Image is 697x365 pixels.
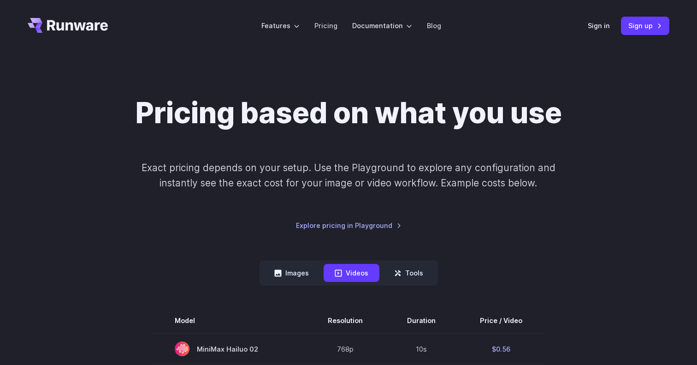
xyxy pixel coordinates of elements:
[136,96,562,131] h1: Pricing based on what you use
[324,264,379,282] button: Videos
[383,264,434,282] button: Tools
[621,17,669,35] a: Sign up
[306,308,385,334] th: Resolution
[314,20,337,31] a: Pricing
[263,264,320,282] button: Images
[28,18,108,33] a: Go to /
[153,308,306,334] th: Model
[261,20,300,31] label: Features
[306,334,385,364] td: 768p
[427,20,441,31] a: Blog
[385,308,458,334] th: Duration
[458,334,544,364] td: $0.56
[352,20,412,31] label: Documentation
[175,341,284,356] span: MiniMax Hailuo 02
[588,20,610,31] a: Sign in
[296,220,402,231] a: Explore pricing in Playground
[385,334,458,364] td: 10s
[458,308,544,334] th: Price / Video
[124,160,573,191] p: Exact pricing depends on your setup. Use the Playground to explore any configuration and instantl...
